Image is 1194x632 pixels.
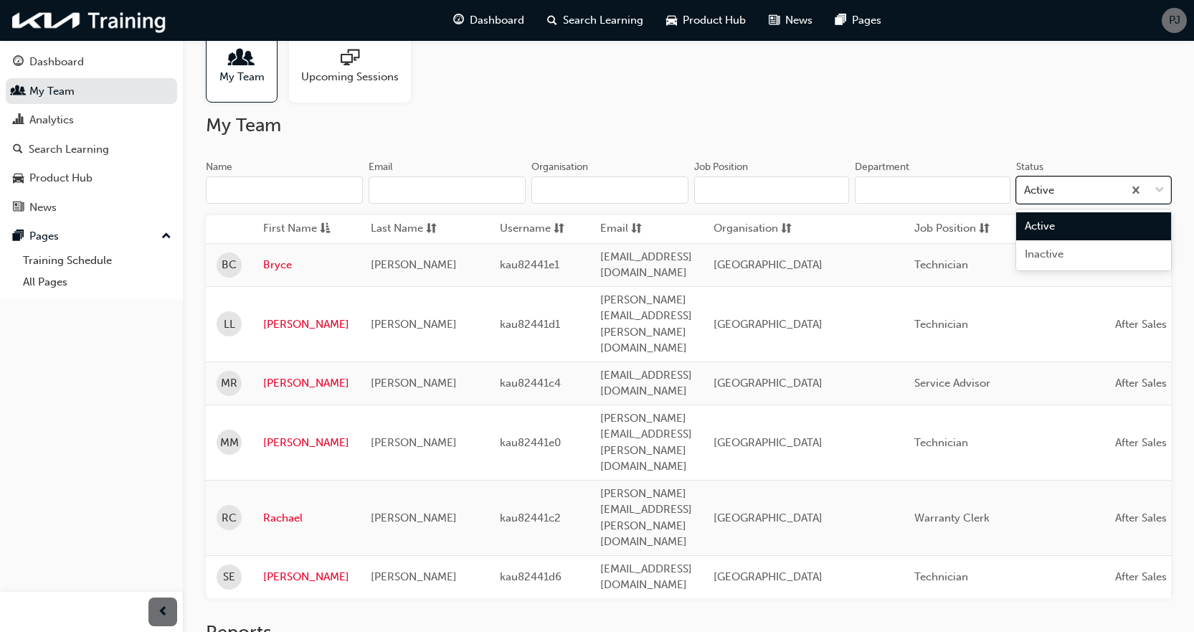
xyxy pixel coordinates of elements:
button: Emailsorting-icon [600,220,679,238]
span: After Sales [1115,318,1167,331]
span: search-icon [547,11,557,29]
span: Last Name [371,220,423,238]
div: Product Hub [29,170,93,187]
span: news-icon [769,11,780,29]
span: After Sales [1115,511,1167,524]
div: Department [855,160,909,174]
span: Job Position [914,220,976,238]
a: My Team [206,31,289,103]
span: [GEOGRAPHIC_DATA] [714,258,823,271]
span: [PERSON_NAME] [371,318,457,331]
span: [PERSON_NAME][EMAIL_ADDRESS][PERSON_NAME][DOMAIN_NAME] [600,412,692,473]
span: people-icon [232,49,251,69]
a: Analytics [6,107,177,133]
span: [EMAIL_ADDRESS][DOMAIN_NAME] [600,369,692,398]
span: sessionType_ONLINE_URL-icon [341,49,359,69]
div: Name [206,160,232,174]
a: News [6,194,177,221]
span: guage-icon [453,11,464,29]
span: [PERSON_NAME] [371,570,457,583]
span: kau82441e0 [500,436,561,449]
span: [PERSON_NAME][EMAIL_ADDRESS][PERSON_NAME][DOMAIN_NAME] [600,293,692,355]
span: Username [500,220,551,238]
span: [PERSON_NAME] [371,436,457,449]
span: pages-icon [13,230,24,243]
span: sorting-icon [979,220,990,238]
span: After Sales [1115,377,1167,390]
a: pages-iconPages [824,6,893,35]
span: Technician [914,570,968,583]
span: Technician [914,436,968,449]
a: Training Schedule [17,250,177,272]
span: Search Learning [563,12,643,29]
span: sorting-icon [781,220,792,238]
span: MM [220,435,239,451]
span: [EMAIL_ADDRESS][DOMAIN_NAME] [600,562,692,592]
span: SE [223,569,235,585]
a: Rachael [263,510,349,527]
button: Pages [6,223,177,250]
span: [PERSON_NAME] [371,258,457,271]
input: Job Position [694,176,849,204]
span: [GEOGRAPHIC_DATA] [714,318,823,331]
a: news-iconNews [757,6,824,35]
a: [PERSON_NAME] [263,569,349,585]
button: Job Positionsorting-icon [914,220,993,238]
a: Bryce [263,257,349,273]
a: kia-training [7,6,172,35]
span: [PERSON_NAME][EMAIL_ADDRESS][PERSON_NAME][DOMAIN_NAME] [600,487,692,549]
span: My Team [219,69,265,85]
span: kau82441c2 [500,511,561,524]
div: Analytics [29,112,74,128]
span: News [785,12,812,29]
span: sorting-icon [554,220,564,238]
div: Active [1024,182,1054,199]
button: Last Namesorting-icon [371,220,450,238]
button: DashboardMy TeamAnalyticsSearch LearningProduct HubNews [6,46,177,223]
span: news-icon [13,202,24,214]
span: [GEOGRAPHIC_DATA] [714,570,823,583]
input: Email [369,176,526,204]
span: Email [600,220,628,238]
span: Warranty Clerk [914,511,990,524]
button: First Nameasc-icon [263,220,342,238]
div: Dashboard [29,54,84,70]
span: Dashboard [470,12,524,29]
a: [PERSON_NAME] [263,316,349,333]
div: Job Position [694,160,748,174]
h2: My Team [206,114,1171,137]
span: Upcoming Sessions [301,69,399,85]
span: Pages [852,12,881,29]
span: sorting-icon [426,220,437,238]
a: Upcoming Sessions [289,31,422,103]
a: search-iconSearch Learning [536,6,655,35]
span: [GEOGRAPHIC_DATA] [714,511,823,524]
span: Service Advisor [914,377,990,390]
span: Inactive [1025,247,1063,260]
button: Organisationsorting-icon [714,220,792,238]
span: [EMAIL_ADDRESS][DOMAIN_NAME] [600,250,692,280]
span: car-icon [666,11,677,29]
span: asc-icon [320,220,331,238]
span: car-icon [13,172,24,185]
input: Department [855,176,1010,204]
span: sorting-icon [631,220,642,238]
button: Usernamesorting-icon [500,220,579,238]
span: pages-icon [835,11,846,29]
span: After Sales [1115,436,1167,449]
span: [GEOGRAPHIC_DATA] [714,436,823,449]
span: prev-icon [158,603,169,621]
span: MR [221,375,237,392]
span: RC [222,510,237,527]
span: kau82441e1 [500,258,559,271]
span: Product Hub [683,12,746,29]
a: [PERSON_NAME] [263,435,349,451]
span: kau82441d1 [500,318,560,331]
a: My Team [6,78,177,105]
div: News [29,199,57,216]
span: Organisation [714,220,778,238]
span: chart-icon [13,114,24,127]
span: kau82441c4 [500,377,561,390]
span: people-icon [13,85,24,98]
